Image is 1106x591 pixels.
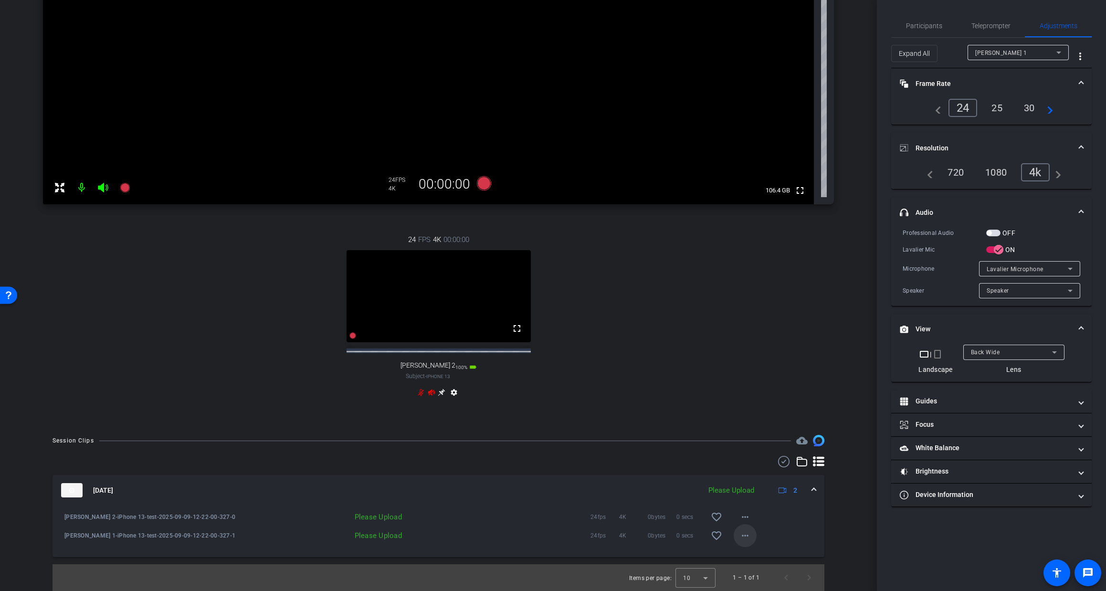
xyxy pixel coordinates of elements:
[891,197,1092,228] mat-expansion-panel-header: Audio
[796,435,808,446] mat-icon: cloud_upload
[395,177,405,183] span: FPS
[984,100,1010,116] div: 25
[590,531,619,540] span: 24fps
[900,79,1072,89] mat-panel-title: Frame Rate
[64,531,257,540] span: [PERSON_NAME] 1-iPhone 13-test-2025-09-09-12-22-00-327-1
[1074,51,1086,62] mat-icon: more_vert
[900,396,1072,406] mat-panel-title: Guides
[619,531,648,540] span: 4K
[455,365,467,370] span: 100%
[511,323,523,334] mat-icon: fullscreen
[1082,567,1094,579] mat-icon: message
[918,348,952,360] div: |
[64,512,257,522] span: [PERSON_NAME] 2-iPhone 13-test-2025-09-09-12-22-00-327-0
[940,164,971,180] div: 720
[448,389,460,400] mat-icon: settings
[918,365,952,374] div: Landscape
[711,511,722,523] mat-icon: favorite_border
[400,361,455,369] span: [PERSON_NAME] 2
[891,484,1092,507] mat-expansion-panel-header: Device Information
[900,208,1072,218] mat-panel-title: Audio
[1051,567,1063,579] mat-icon: accessibility
[433,234,441,245] span: 4K
[900,420,1072,430] mat-panel-title: Focus
[932,348,943,360] mat-icon: crop_portrait
[891,99,1092,125] div: Frame Rate
[987,266,1043,273] span: Lavalier Microphone
[704,485,759,496] div: Please Upload
[469,363,477,371] mat-icon: battery_std
[891,163,1092,189] div: Resolution
[899,44,930,63] span: Expand All
[426,374,450,379] span: iPhone 13
[891,133,1092,163] mat-expansion-panel-header: Resolution
[648,512,676,522] span: 0bytes
[891,437,1092,460] mat-expansion-panel-header: White Balance
[794,185,806,196] mat-icon: fullscreen
[408,234,416,245] span: 24
[978,164,1014,180] div: 1080
[796,435,808,446] span: Destinations for your clips
[900,143,1072,153] mat-panel-title: Resolution
[891,413,1092,436] mat-expansion-panel-header: Focus
[903,264,979,274] div: Microphone
[922,167,933,178] mat-icon: navigate_before
[798,566,821,589] button: Next page
[648,531,676,540] span: 0bytes
[971,22,1011,29] span: Teleprompter
[1050,167,1061,178] mat-icon: navigate_next
[443,234,469,245] span: 00:00:00
[1017,100,1042,116] div: 30
[775,566,798,589] button: Previous page
[389,176,412,184] div: 24
[418,234,431,245] span: FPS
[891,460,1092,483] mat-expansion-panel-header: Brightness
[891,68,1092,99] mat-expansion-panel-header: Frame Rate
[891,390,1092,413] mat-expansion-panel-header: Guides
[590,512,619,522] span: 24fps
[900,490,1072,500] mat-panel-title: Device Information
[425,373,426,380] span: -
[676,531,705,540] span: 0 secs
[918,348,930,360] mat-icon: crop_landscape
[389,185,412,192] div: 4K
[1021,163,1050,181] div: 4k
[1042,102,1053,114] mat-icon: navigate_next
[739,530,751,541] mat-icon: more_horiz
[1040,22,1077,29] span: Adjustments
[1003,245,1015,254] label: ON
[900,466,1072,476] mat-panel-title: Brightness
[1001,228,1015,238] label: OFF
[930,102,941,114] mat-icon: navigate_before
[406,372,450,380] span: Subject
[676,512,705,522] span: 0 secs
[93,485,113,496] span: [DATE]
[257,531,407,540] div: Please Upload
[975,50,1027,56] span: [PERSON_NAME] 1
[739,511,751,523] mat-icon: more_horiz
[903,286,979,295] div: Speaker
[900,324,1072,334] mat-panel-title: View
[948,99,978,117] div: 24
[711,530,722,541] mat-icon: favorite_border
[257,512,407,522] div: Please Upload
[987,287,1009,294] span: Speaker
[891,314,1092,345] mat-expansion-panel-header: View
[891,228,1092,306] div: Audio
[903,245,986,254] div: Lavalier Mic
[733,573,759,582] div: 1 – 1 of 1
[971,349,1000,356] span: Back Wide
[53,506,824,557] div: thumb-nail[DATE]Please Upload2
[412,176,476,192] div: 00:00:00
[900,443,1072,453] mat-panel-title: White Balance
[793,485,797,496] span: 2
[53,436,94,445] div: Session Clips
[891,345,1092,382] div: View
[891,45,937,62] button: Expand All
[813,435,824,446] img: Session clips
[906,22,942,29] span: Participants
[61,483,83,497] img: thumb-nail
[629,573,672,583] div: Items per page:
[903,228,986,238] div: Professional Audio
[762,185,793,196] span: 106.4 GB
